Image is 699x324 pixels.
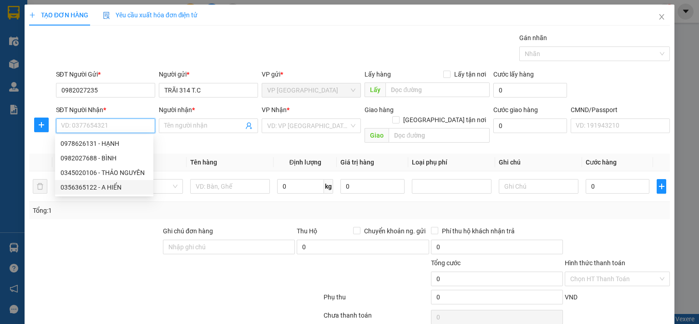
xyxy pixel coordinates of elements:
span: TẠO ĐƠN HÀNG [29,11,88,19]
label: Cước lấy hàng [493,71,534,78]
th: Ghi chú [495,154,582,171]
div: SĐT Người Gửi [56,69,155,79]
label: Hình thức thanh toán [565,259,625,267]
label: Cước giao hàng [493,106,538,113]
input: Cước lấy hàng [493,83,567,98]
div: 0356365122 - A HIỂN [55,180,153,195]
img: icon [103,12,110,19]
label: Ghi chú đơn hàng [163,227,213,235]
div: 0982027688 - BÌNH [55,151,153,165]
span: Thu Hộ [297,227,317,235]
span: kg [324,179,333,194]
span: Tổng cước [431,259,461,267]
span: plus [29,12,35,18]
div: 0982027688 - BÌNH [61,153,148,163]
button: plus [34,118,49,132]
span: plus [657,183,666,190]
div: 0978626131 - HẠNH [61,139,148,149]
label: Gán nhãn [519,34,547,41]
div: SĐT Người Nhận [56,105,155,115]
span: Lấy tận nơi [451,69,490,79]
span: Giao hàng [365,106,394,113]
span: Phí thu hộ khách nhận trả [438,226,518,236]
input: Ghi chú đơn hàng [163,240,295,254]
span: Lấy [365,82,385,97]
span: VP Trường Chinh [267,83,355,97]
span: Giao [365,128,389,143]
div: 0356365122 - A HIỂN [61,182,148,192]
span: Lấy hàng [365,71,391,78]
div: CMND/Passport [571,105,670,115]
span: VND [565,293,577,301]
th: Loại phụ phí [408,154,495,171]
span: user-add [245,122,253,129]
div: 0978626131 - HẠNH [55,136,153,151]
input: Ghi Chú [499,179,578,194]
span: [GEOGRAPHIC_DATA] tận nơi [400,115,490,125]
span: Cước hàng [586,159,617,166]
span: Tên hàng [190,159,217,166]
input: VD: Bàn, Ghế [190,179,270,194]
div: 0345020106 - THẢO NGUYÊN [61,168,148,178]
div: Người nhận [159,105,258,115]
button: plus [657,179,666,194]
span: close [658,13,665,21]
div: 0345020106 - THẢO NGUYÊN [55,165,153,180]
span: Yêu cầu xuất hóa đơn điện tử [103,11,198,19]
span: plus [35,121,48,129]
span: Giá trị hàng [340,159,374,166]
button: Close [649,5,674,30]
span: Định lượng [289,159,321,166]
span: VP Nhận [262,106,287,113]
div: Người gửi [159,69,258,79]
div: VP gửi [262,69,361,79]
input: Cước giao hàng [493,118,567,133]
input: 0 [340,179,404,194]
div: Phụ thu [323,292,430,308]
button: delete [33,179,47,194]
input: Dọc đường [389,128,490,143]
span: Chuyển khoản ng. gửi [360,226,429,236]
input: Dọc đường [385,82,490,97]
div: Tổng: 1 [33,206,270,216]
